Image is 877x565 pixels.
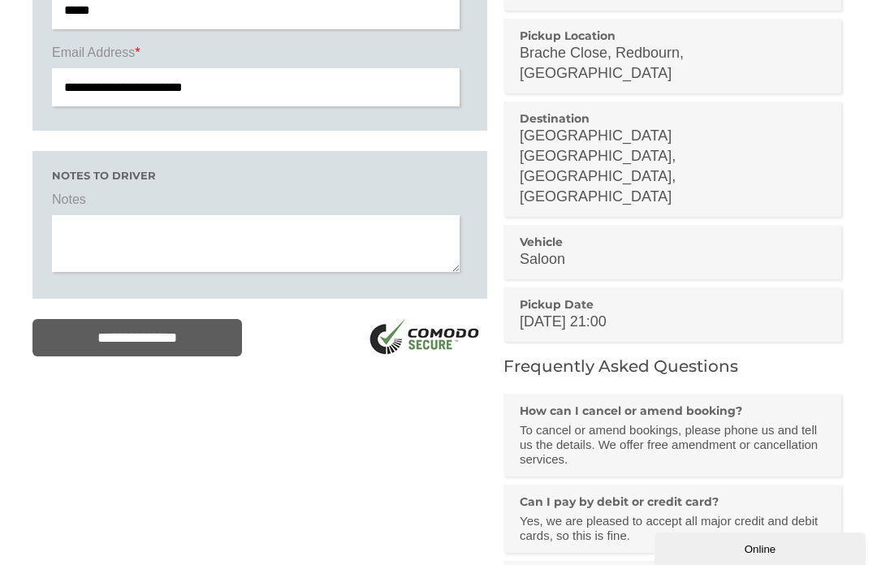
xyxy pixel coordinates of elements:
[520,494,825,509] h3: Can I pay by debit or credit card?
[520,297,825,312] h3: Pickup Date
[52,44,468,68] label: Email Address
[655,529,869,565] iframe: chat widget
[52,170,468,181] h3: Notes to driver
[520,514,825,543] p: Yes, we are pleased to accept all major credit and debit cards, so this is fine.
[364,319,487,359] img: SSL Logo
[52,191,468,215] label: Notes
[520,126,825,207] p: [GEOGRAPHIC_DATA] [GEOGRAPHIC_DATA], [GEOGRAPHIC_DATA], [GEOGRAPHIC_DATA]
[520,312,825,332] p: [DATE] 21:00
[503,358,845,374] h2: Frequently Asked Questions
[520,423,825,467] p: To cancel or amend bookings, please phone us and tell us the details. We offer free amendment or ...
[520,249,825,270] p: Saloon
[520,28,825,43] h3: Pickup Location
[520,235,825,249] h3: Vehicle
[520,43,825,84] p: Brache Close, Redbourn, [GEOGRAPHIC_DATA]
[520,403,825,418] h3: How can I cancel or amend booking?
[520,111,825,126] h3: Destination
